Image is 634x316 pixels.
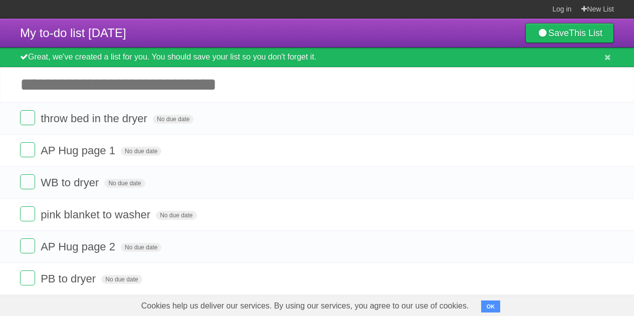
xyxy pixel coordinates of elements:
[20,270,35,285] label: Done
[121,147,161,156] span: No due date
[41,176,101,189] span: WB to dryer
[104,179,145,188] span: No due date
[41,240,118,253] span: AP Hug page 2
[41,272,98,285] span: PB to dryer
[153,115,193,124] span: No due date
[20,206,35,221] label: Done
[41,208,153,221] span: pink blanket to washer
[20,238,35,253] label: Done
[20,26,126,40] span: My to-do list [DATE]
[131,296,479,316] span: Cookies help us deliver our services. By using our services, you agree to our use of cookies.
[156,211,196,220] span: No due date
[20,142,35,157] label: Done
[481,300,501,312] button: OK
[525,23,614,43] a: SaveThis List
[121,243,161,252] span: No due date
[101,275,142,284] span: No due date
[569,28,602,38] b: This List
[20,174,35,189] label: Done
[41,144,118,157] span: AP Hug page 1
[41,112,150,125] span: throw bed in the dryer
[20,110,35,125] label: Done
